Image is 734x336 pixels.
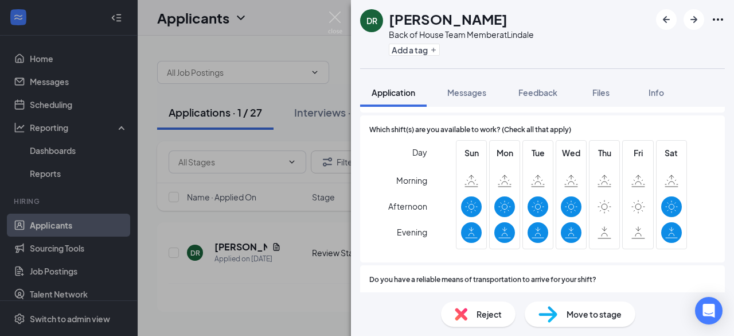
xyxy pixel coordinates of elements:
span: Application [372,87,415,98]
svg: Ellipses [711,13,725,26]
span: Thu [594,146,615,159]
h1: [PERSON_NAME] [389,9,507,29]
span: Messages [447,87,486,98]
svg: ArrowRight [687,13,701,26]
span: Mon [494,146,515,159]
svg: Plus [430,47,437,53]
button: ArrowLeftNew [656,9,677,30]
span: Files [592,87,610,98]
span: Evening [397,222,427,242]
span: Yes [382,290,396,303]
span: Day [412,146,427,159]
span: Sat [661,146,682,159]
span: Afternoon [388,196,427,217]
div: DR [366,15,377,26]
span: Move to stage [567,308,622,320]
span: Info [649,87,664,98]
div: Back of House Team Member at Lindale [389,29,534,40]
span: Fri [628,146,649,159]
span: Do you have a reliable means of transportation to arrive for your shift? [369,275,596,285]
div: Open Intercom Messenger [695,297,723,325]
span: Morning [396,170,427,191]
button: ArrowRight [684,9,704,30]
svg: ArrowLeftNew [659,13,673,26]
span: Tue [528,146,548,159]
button: PlusAdd a tag [389,44,440,56]
span: Reject [477,308,502,320]
span: Feedback [518,87,557,98]
span: Which shift(s) are you available to work? (Check all that apply) [369,125,571,136]
span: Sun [461,146,482,159]
span: Wed [561,146,581,159]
